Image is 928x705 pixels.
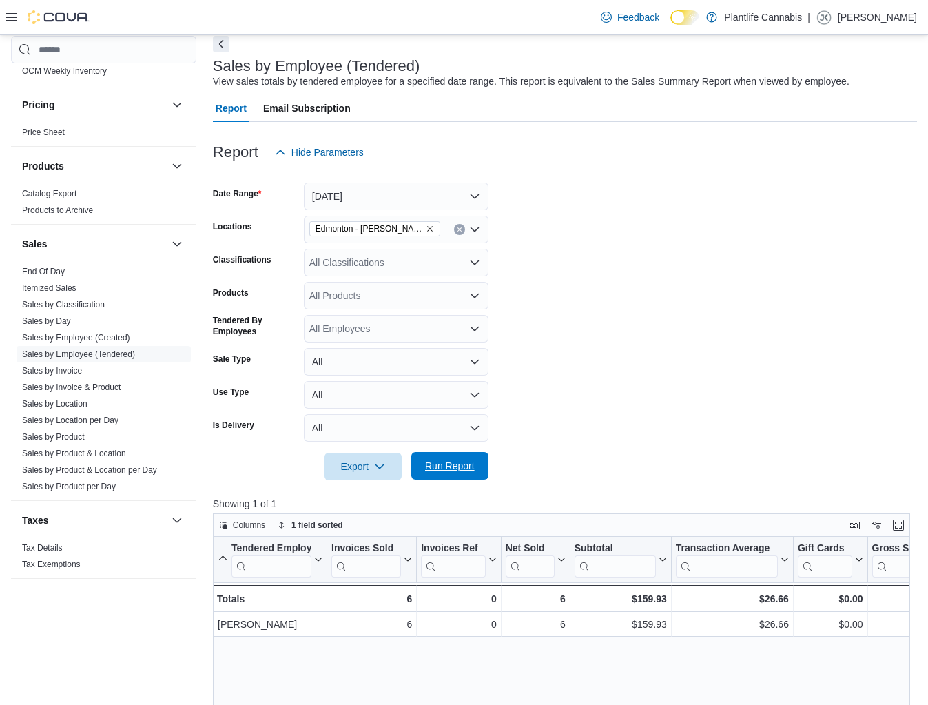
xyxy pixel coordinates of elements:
span: Report [216,94,247,122]
div: 6 [331,616,412,633]
button: Keyboard shortcuts [846,517,863,533]
h3: Report [213,144,258,161]
span: Sales by Invoice & Product [22,382,121,393]
span: End Of Day [22,266,65,277]
div: $26.66 [675,591,788,607]
span: Catalog Export [22,188,76,199]
div: Pricing [11,124,196,146]
button: All [304,381,488,409]
button: Sales [169,236,185,252]
label: Sale Type [213,354,251,365]
button: Sales [22,237,166,251]
button: Subtotal [574,542,666,578]
a: Sales by Classification [22,300,105,309]
p: Showing 1 of 1 [213,497,917,511]
h3: Products [22,159,64,173]
a: Tax Exemptions [22,560,81,569]
h3: Pricing [22,98,54,112]
a: Catalog Export [22,189,76,198]
button: Products [169,158,185,174]
button: Clear input [454,224,465,235]
div: 6 [331,591,412,607]
div: View sales totals by tendered employee for a specified date range. This report is equivalent to t... [213,74,849,89]
span: Sales by Day [22,316,71,327]
button: Next [213,36,229,52]
label: Locations [213,221,252,232]
div: $159.93 [574,591,666,607]
span: Feedback [617,10,659,24]
a: Sales by Day [22,316,71,326]
div: Invoices Sold [331,542,401,578]
button: Invoices Ref [421,542,496,578]
button: Products [22,159,166,173]
div: Tendered Employee [231,542,311,578]
div: Gift Card Sales [798,542,852,578]
a: Sales by Product per Day [22,482,116,491]
label: Use Type [213,387,249,398]
button: All [304,348,488,376]
span: 1 field sorted [291,520,343,531]
div: $159.93 [575,616,667,633]
a: Sales by Employee (Tendered) [22,349,135,359]
span: Hide Parameters [291,145,364,159]
a: End Of Day [22,267,65,276]
button: Open list of options [469,257,480,268]
div: Subtotal [574,542,655,578]
a: Sales by Employee (Created) [22,333,130,343]
span: Products to Archive [22,205,93,216]
input: Dark Mode [670,10,699,25]
a: Sales by Invoice [22,366,82,376]
span: Edmonton - [PERSON_NAME] [316,222,423,236]
div: Transaction Average [675,542,777,555]
button: Display options [868,517,885,533]
a: Sales by Location per Day [22,416,118,425]
a: Tax Details [22,543,63,553]
div: Products [11,185,196,224]
div: 0 [421,591,496,607]
label: Products [213,287,249,298]
span: Sales by Employee (Tendered) [22,349,135,360]
div: OCM [11,63,196,85]
span: Sales by Employee (Created) [22,332,130,343]
span: Sales by Product & Location [22,448,126,459]
button: All [304,414,488,442]
button: Run Report [411,452,488,480]
div: $0.00 [798,591,863,607]
span: Tax Details [22,542,63,553]
span: Tax Exemptions [22,559,81,570]
span: Sales by Location per Day [22,415,118,426]
img: Cova [28,10,90,24]
span: Columns [233,520,265,531]
button: Export [324,453,402,480]
div: Tendered Employee [231,542,311,555]
label: Is Delivery [213,420,254,431]
button: Taxes [22,513,166,527]
div: Gift Cards [798,542,852,555]
button: Transaction Average [675,542,788,578]
label: Classifications [213,254,271,265]
a: Feedback [595,3,665,31]
span: Sales by Location [22,398,87,409]
h3: Sales by Employee (Tendered) [213,58,420,74]
button: Pricing [169,96,185,113]
span: Itemized Sales [22,283,76,294]
div: Subtotal [574,542,655,555]
button: Taxes [169,512,185,529]
button: Invoices Sold [331,542,412,578]
span: Email Subscription [263,94,351,122]
a: Price Sheet [22,127,65,137]
button: Pricing [22,98,166,112]
button: Hide Parameters [269,139,369,166]
a: OCM Weekly Inventory [22,66,107,76]
div: Invoices Ref [421,542,485,555]
button: Columns [214,517,271,533]
h3: Sales [22,237,48,251]
button: Open list of options [469,290,480,301]
a: Sales by Product [22,432,85,442]
div: $0.00 [798,616,863,633]
div: 6 [506,616,566,633]
a: Products to Archive [22,205,93,215]
button: Tendered Employee [218,542,322,578]
div: 6 [505,591,565,607]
